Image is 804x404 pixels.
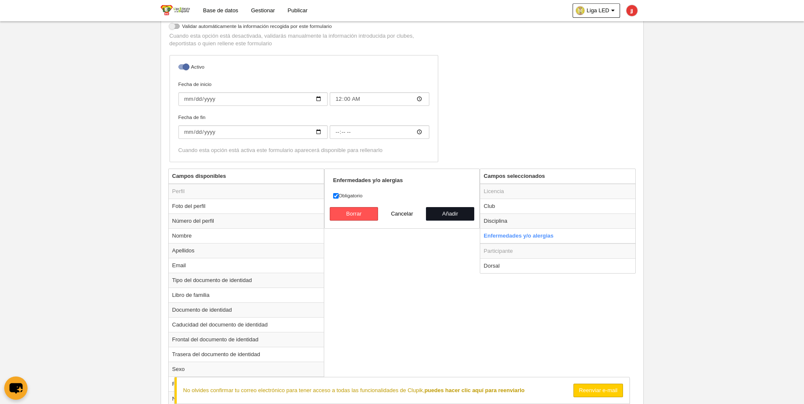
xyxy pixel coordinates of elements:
[330,125,429,139] input: Fecha de fin
[169,273,324,288] td: Tipo del documento de identidad
[178,80,429,106] label: Fecha de inicio
[576,6,584,15] img: Oa3ElrZntIAI.30x30.jpg
[169,376,324,391] td: Fecha de nacimiento
[626,5,637,16] img: c2l6ZT0zMHgzMCZmcz05JnRleHQ9SkomYmc9ZTUzOTM1.png
[170,22,438,32] label: Validar automáticamente la información recogida por este formulario
[169,258,324,273] td: Email
[480,258,635,273] td: Dorsal
[333,193,339,199] input: Obligatorio
[169,199,324,213] td: Foto del perfil
[169,332,324,347] td: Frontal del documento de identidad
[169,243,324,258] td: Apellidos
[426,207,474,221] button: Añadir
[178,113,429,139] label: Fecha de fin
[178,147,429,154] div: Cuando esta opción está activa este formulario aparecerá disponible para rellenarlo
[573,3,620,18] a: Liga LED
[169,213,324,228] td: Número del perfil
[4,376,28,400] button: chat-button
[169,302,324,317] td: Documento de identidad
[170,32,438,47] p: Cuando esta opción está desactivada, validarás manualmente la información introducida por clubes,...
[169,362,324,376] td: Sexo
[169,317,324,332] td: Caducidad del documento de identidad
[330,207,378,221] button: Borrar
[480,199,635,213] td: Club
[169,228,324,243] td: Nombre
[169,169,324,184] th: Campos disponibles
[169,184,324,199] td: Perfil
[169,347,324,362] td: Trasera del documento de identidad
[178,63,429,73] label: Activo
[333,177,403,183] strong: Enfermedades y/o alergias
[330,92,429,106] input: Fecha de inicio
[480,184,635,199] td: Licencia
[480,213,635,228] td: Disciplina
[480,228,635,244] td: Enfermedades y/o alergias
[480,169,635,184] th: Campos seleccionados
[169,288,324,302] td: Libro de familia
[161,5,190,15] img: Liga LED
[378,207,426,221] button: Cancelar
[178,92,328,106] input: Fecha de inicio
[178,125,328,139] input: Fecha de fin
[587,6,609,15] span: Liga LED
[480,244,635,259] td: Participante
[333,192,471,199] label: Obligatorio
